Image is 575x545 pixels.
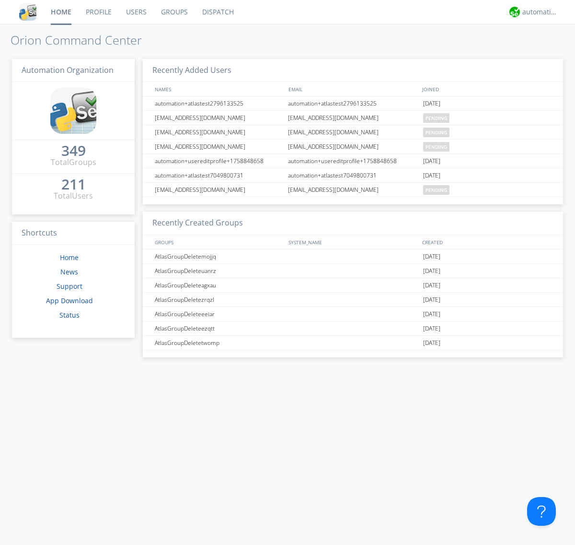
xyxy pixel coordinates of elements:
[61,179,86,190] a: 211
[286,111,421,125] div: [EMAIL_ADDRESS][DOMAIN_NAME]
[143,168,563,183] a: automation+atlastest7049800731automation+atlastest7049800731[DATE]
[527,497,556,526] iframe: Toggle Customer Support
[143,140,563,154] a: [EMAIL_ADDRESS][DOMAIN_NAME][EMAIL_ADDRESS][DOMAIN_NAME]pending
[143,249,563,264] a: AtlasGroupDeletemojjq[DATE]
[286,140,421,154] div: [EMAIL_ADDRESS][DOMAIN_NAME]
[286,125,421,139] div: [EMAIL_ADDRESS][DOMAIN_NAME]
[50,88,96,134] img: cddb5a64eb264b2086981ab96f4c1ba7
[152,336,285,350] div: AtlasGroupDeletetwomp
[143,264,563,278] a: AtlasGroupDeleteuanrz[DATE]
[522,7,558,17] div: automation+atlas
[152,154,285,168] div: automation+usereditprofile+1758848658
[143,125,563,140] a: [EMAIL_ADDRESS][DOMAIN_NAME][EMAIL_ADDRESS][DOMAIN_NAME]pending
[509,7,520,17] img: d2d01cd9b4174d08988066c6d424eccd
[152,82,284,96] div: NAMES
[152,264,285,278] div: AtlasGroupDeleteuanrz
[286,235,420,249] div: SYSTEM_NAME
[286,96,421,110] div: automation+atlastest2796133525
[143,293,563,307] a: AtlasGroupDeletezrqzl[DATE]
[60,267,78,276] a: News
[423,293,440,307] span: [DATE]
[152,183,285,197] div: [EMAIL_ADDRESS][DOMAIN_NAME]
[57,282,82,291] a: Support
[423,264,440,278] span: [DATE]
[61,179,86,189] div: 211
[143,321,563,336] a: AtlasGroupDeleteezqtt[DATE]
[423,307,440,321] span: [DATE]
[423,142,449,152] span: pending
[19,3,36,21] img: cddb5a64eb264b2086981ab96f4c1ba7
[152,140,285,154] div: [EMAIL_ADDRESS][DOMAIN_NAME]
[152,293,285,307] div: AtlasGroupDeletezrqzl
[152,111,285,125] div: [EMAIL_ADDRESS][DOMAIN_NAME]
[423,321,440,336] span: [DATE]
[423,185,449,195] span: pending
[143,336,563,350] a: AtlasGroupDeletetwomp[DATE]
[60,253,79,262] a: Home
[420,235,554,249] div: CREATED
[143,96,563,111] a: automation+atlastest2796133525automation+atlastest2796133525[DATE]
[61,146,86,155] div: 349
[152,96,285,110] div: automation+atlastest2796133525
[143,111,563,125] a: [EMAIL_ADDRESS][DOMAIN_NAME][EMAIL_ADDRESS][DOMAIN_NAME]pending
[420,82,554,96] div: JOINED
[12,222,135,245] h3: Shortcuts
[152,168,285,182] div: automation+atlastest7049800731
[59,310,80,320] a: Status
[423,278,440,293] span: [DATE]
[143,59,563,83] h3: Recently Added Users
[423,168,440,183] span: [DATE]
[286,168,421,182] div: automation+atlastest7049800731
[423,249,440,264] span: [DATE]
[152,321,285,335] div: AtlasGroupDeleteezqtt
[143,154,563,168] a: automation+usereditprofile+1758848658automation+usereditprofile+1758848658[DATE]
[152,278,285,292] div: AtlasGroupDeleteagxau
[143,278,563,293] a: AtlasGroupDeleteagxau[DATE]
[152,307,285,321] div: AtlasGroupDeleteeeiar
[423,96,440,111] span: [DATE]
[143,212,563,235] h3: Recently Created Groups
[152,235,284,249] div: GROUPS
[61,146,86,157] a: 349
[46,296,93,305] a: App Download
[423,113,449,123] span: pending
[22,65,114,75] span: Automation Organization
[143,307,563,321] a: AtlasGroupDeleteeeiar[DATE]
[286,82,420,96] div: EMAIL
[423,154,440,168] span: [DATE]
[423,336,440,350] span: [DATE]
[143,183,563,197] a: [EMAIL_ADDRESS][DOMAIN_NAME][EMAIL_ADDRESS][DOMAIN_NAME]pending
[286,154,421,168] div: automation+usereditprofile+1758848658
[152,249,285,263] div: AtlasGroupDeletemojjq
[51,157,96,168] div: Total Groups
[423,128,449,137] span: pending
[152,125,285,139] div: [EMAIL_ADDRESS][DOMAIN_NAME]
[286,183,421,197] div: [EMAIL_ADDRESS][DOMAIN_NAME]
[54,190,93,201] div: Total Users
